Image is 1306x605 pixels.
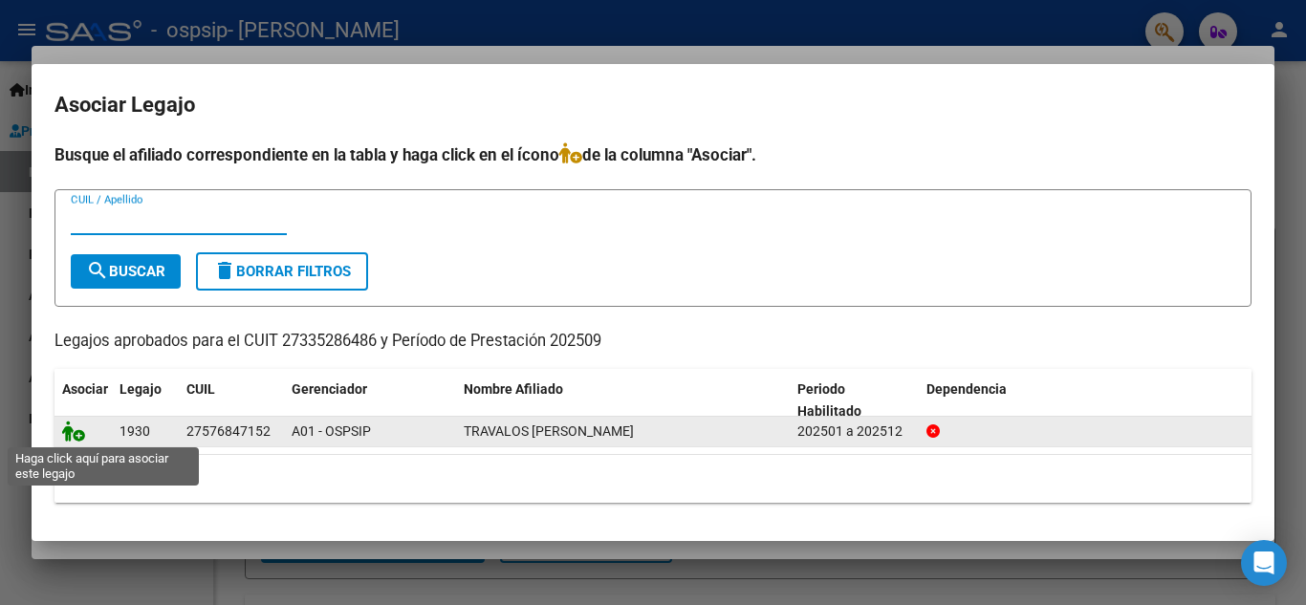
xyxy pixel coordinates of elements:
[213,263,351,280] span: Borrar Filtros
[120,423,150,439] span: 1930
[926,381,1007,397] span: Dependencia
[1241,540,1287,586] div: Open Intercom Messenger
[797,381,861,419] span: Periodo Habilitado
[464,423,634,439] span: TRAVALOS SOSA MALENA ESMERALDA
[292,423,371,439] span: A01 - OSPSIP
[790,369,919,432] datatable-header-cell: Periodo Habilitado
[186,381,215,397] span: CUIL
[464,381,563,397] span: Nombre Afiliado
[120,381,162,397] span: Legajo
[797,421,911,443] div: 202501 a 202512
[54,330,1252,354] p: Legajos aprobados para el CUIT 27335286486 y Período de Prestación 202509
[62,381,108,397] span: Asociar
[54,455,1252,503] div: 1 registros
[54,142,1252,167] h4: Busque el afiliado correspondiente en la tabla y haga click en el ícono de la columna "Asociar".
[196,252,368,291] button: Borrar Filtros
[54,87,1252,123] h2: Asociar Legajo
[86,259,109,282] mat-icon: search
[456,369,790,432] datatable-header-cell: Nombre Afiliado
[179,369,284,432] datatable-header-cell: CUIL
[186,421,271,443] div: 27576847152
[292,381,367,397] span: Gerenciador
[54,369,112,432] datatable-header-cell: Asociar
[86,263,165,280] span: Buscar
[71,254,181,289] button: Buscar
[284,369,456,432] datatable-header-cell: Gerenciador
[213,259,236,282] mat-icon: delete
[919,369,1252,432] datatable-header-cell: Dependencia
[112,369,179,432] datatable-header-cell: Legajo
